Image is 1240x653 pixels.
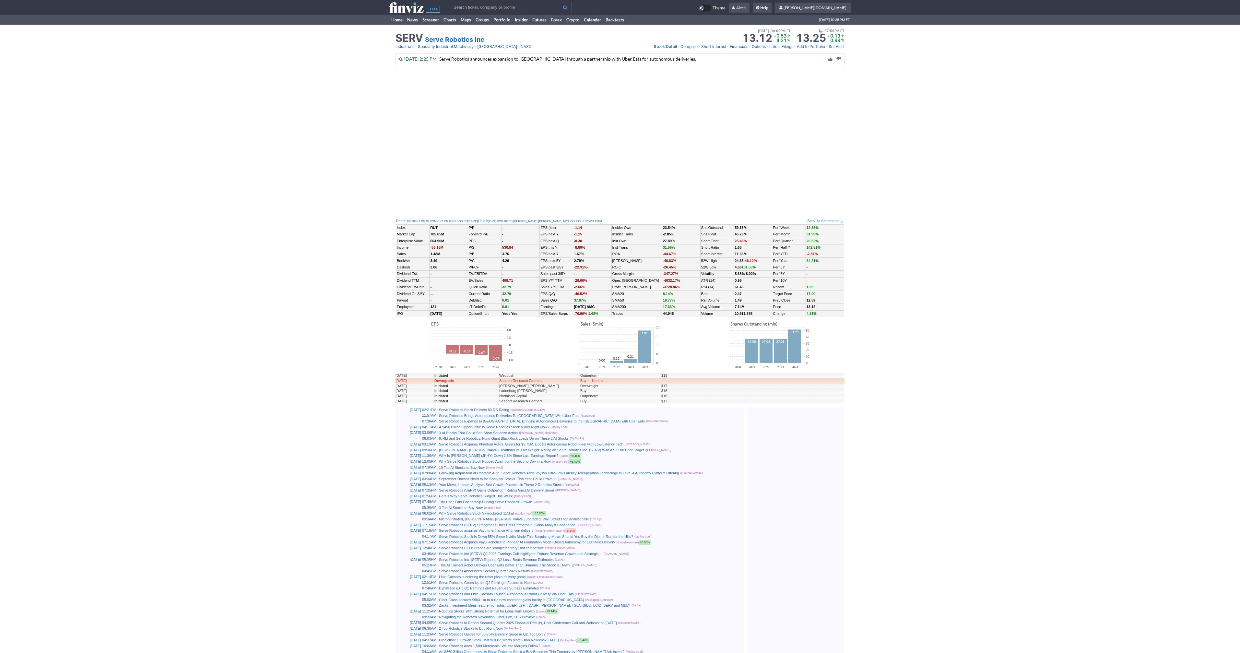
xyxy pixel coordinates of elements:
a: Screener [420,15,441,25]
td: Perf Year [772,257,806,264]
span: -4032.17% [663,279,680,282]
td: SMA20 [611,291,662,297]
a: Peers [396,219,406,223]
span: 32.79 [502,285,511,289]
td: EPS (ttm) [540,224,573,231]
td: Quick Ratio [468,284,501,291]
a: [GEOGRAPHIC_DATA] [477,43,517,50]
span: -1.14 [574,226,582,230]
td: Dividend Est. [396,271,430,277]
span: • [698,43,701,50]
td: EPS Q/Q [540,291,573,297]
a: EPS/Sales Surpr. [540,312,568,315]
a: Short Float [701,239,719,243]
span: 37.07% [574,298,586,302]
a: Industrials [396,43,414,50]
a: Serve Robotics CEO: Drones are 'complementary,' not competitive [439,546,544,550]
td: Oper. [GEOGRAPHIC_DATA] [611,277,662,284]
a: 2 Top Robotics Stocks to Buy Right Now [439,626,503,630]
b: - [430,285,431,289]
span: 4.21 [776,38,786,43]
span: 18.77% [663,298,675,302]
b: 4.29 [502,259,509,263]
span: 408.71 [502,279,513,282]
a: Short Interest [701,252,723,256]
td: Insider Own [611,224,662,231]
a: 1.29 [807,285,813,289]
td: EPS next Q [540,238,573,244]
a: Backtests [603,15,626,25]
td: EPS Y/Y TTM [540,277,573,284]
a: [DATE] AMC [574,305,595,309]
span: 25.46% [735,239,747,243]
b: 604.90M [430,239,444,243]
td: Dividend TTM [396,277,430,284]
span: 0.01 [502,298,509,302]
span: Theme [713,5,726,12]
a: Why Serve Robotics Stock Skyrocketed [DATE] [439,511,514,515]
b: 23.54% [663,226,675,230]
b: - [502,272,503,276]
b: 24.35 [735,259,757,263]
a: -76.90% 1.68% [574,312,598,315]
a: Navigating the Robotaxi Revolution: Uber, Lyft, EPS Preview [439,615,535,619]
a: Serve Robotics Brings Autonomous Deliveries To [GEOGRAPHIC_DATA] With Uber Eats [439,414,579,418]
span: -26.45% [663,265,676,269]
td: EPS next Y [540,231,573,238]
span: Latest Filings [769,44,793,49]
a: Serve Robotics Announces Second Quarter 2025 Results [439,569,530,573]
a: [PERSON_NAME] [538,219,562,223]
a: VTI [492,219,496,223]
a: CXT [437,219,443,223]
span: 142.51% [807,245,821,249]
a: A $450 Billion Opportunity: Is Serve Robotics Stock a Buy Right Now? [439,425,549,429]
span: -76.90% [574,312,587,315]
td: Perf Quarter [772,238,806,244]
a: Stock Detail [654,43,677,50]
span: 0.99 [830,38,840,43]
a: Serve Robotics Expands to [GEOGRAPHIC_DATA], Bringing Autonomous Deliveries to the [GEOGRAPHIC_DA... [439,419,645,423]
strong: 13.12 [742,33,772,43]
b: 121 [430,305,436,309]
span: [DATE] 04:00PM ET [758,28,791,34]
b: 4.66 [735,265,756,269]
span: +0.53 [774,33,786,39]
td: P/C [468,257,501,264]
b: 2.47 [735,292,741,296]
span: 17.00 [807,292,816,296]
td: Dividend Ex-Date [396,284,430,291]
b: 3.76 [502,252,509,256]
a: Why Serve Robotics Stock Popped Again for the Second Day in a Row [439,459,551,463]
a: Serve Robotics (SERV) Gains Outperform Rating Amid AI Delivery Boom [439,488,554,492]
a: TMAT [595,219,603,223]
span: 07:59PM ET [819,28,844,34]
td: ROIC [611,264,662,271]
a: Robotics Stocks With Strong Potential for Long-Term Growth [439,609,535,613]
a: Add to Portfolio [797,43,825,50]
b: 1.63 [735,245,741,249]
a: Serve Robotics Inc (SERV) Q2 2025 Earnings Call Highlights: Robust Revenue Growth and Strategic ... [439,552,602,556]
td: Sales Y/Y TTM [540,284,573,291]
td: EPS next 5Y [540,257,573,264]
a: Here's Why Serve Robotics Surged This Week [439,494,513,498]
b: 785.65M [430,232,444,236]
b: - [502,226,503,230]
td: Profit [PERSON_NAME] [611,284,662,291]
td: EPS next Y [540,251,573,257]
a: Serve Robotics and Little Caesars Launch Autonomous Robot Delivery Via Uber Eats [439,592,574,596]
td: Payout [396,297,430,304]
span: -46.83% [663,259,676,263]
td: Enterprise Value [396,238,430,244]
span: 31.99% [807,232,819,236]
b: - [502,232,503,236]
td: EPS this Y [540,244,573,251]
td: Avg Volume [700,304,734,310]
td: 52W Low [700,264,734,271]
span: 1.68% [588,312,598,315]
span: % [841,38,844,43]
a: Forex [549,15,564,25]
a: Groups [473,15,491,25]
a: Your Move, Human: Analysts See Growth Potential in These 2 Robotics Stocks [439,483,563,487]
a: Portfolio [491,15,513,25]
a: Why Is [PERSON_NAME] (JKHY) Down 2.5% Since Last Earnings Report? [439,454,558,457]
